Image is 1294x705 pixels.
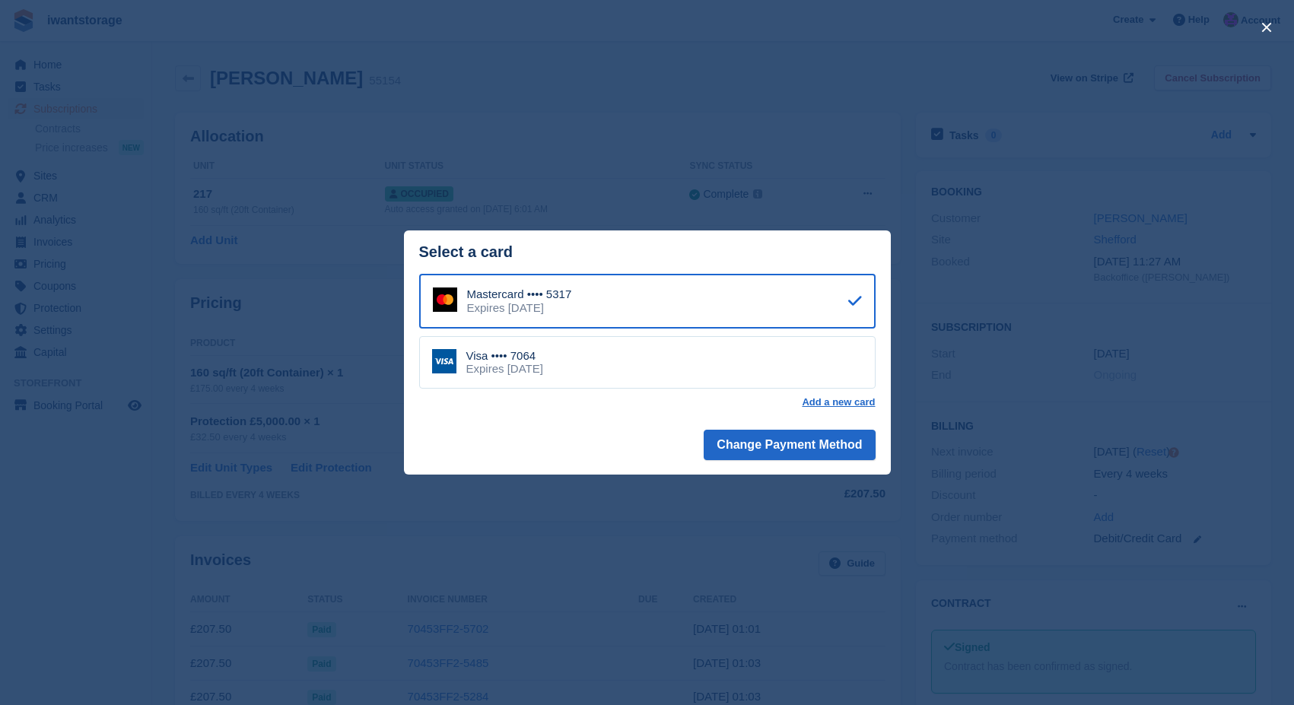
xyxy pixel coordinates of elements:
button: close [1254,15,1279,40]
a: Add a new card [802,396,875,408]
div: Select a card [419,243,876,261]
div: Visa •••• 7064 [466,349,543,363]
div: Mastercard •••• 5317 [467,287,572,301]
div: Expires [DATE] [467,301,572,315]
img: Visa Logo [432,349,456,373]
button: Change Payment Method [704,430,875,460]
img: Mastercard Logo [433,287,457,312]
div: Expires [DATE] [466,362,543,376]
